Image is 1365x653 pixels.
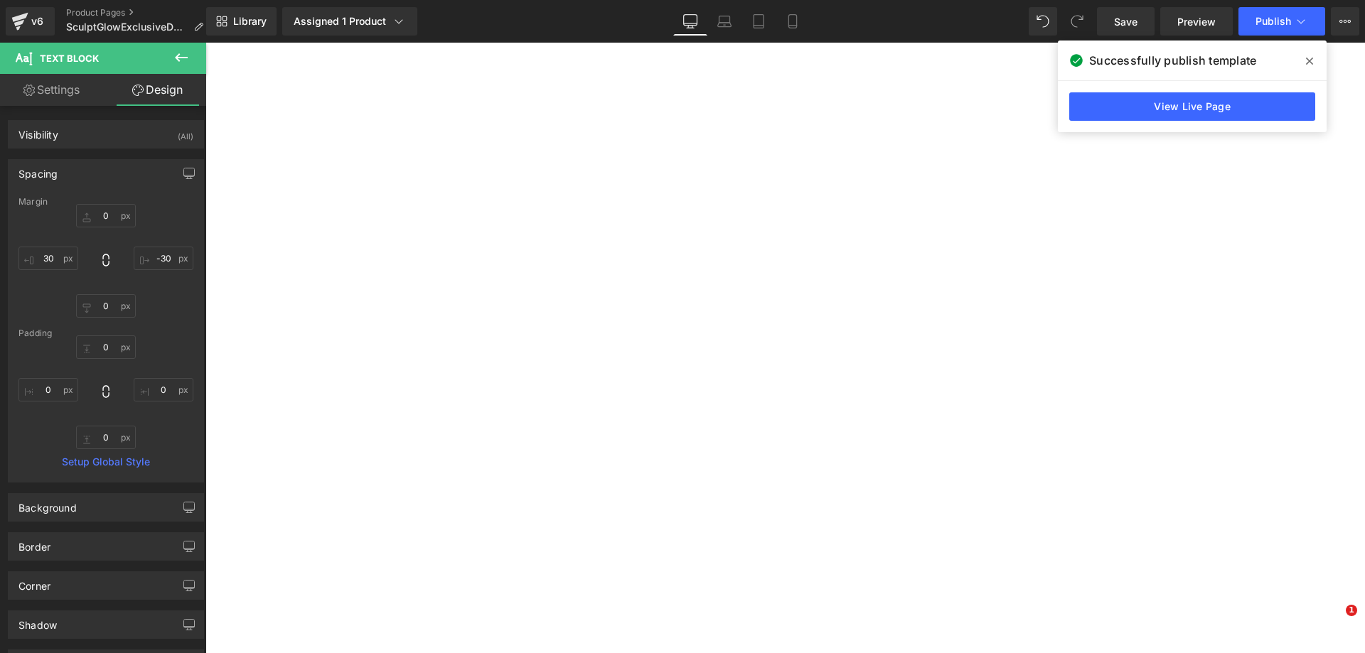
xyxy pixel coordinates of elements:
a: New Library [206,7,277,36]
div: Border [18,533,50,553]
div: Corner [18,572,50,592]
span: 1 [1346,605,1357,616]
input: 0 [76,426,136,449]
input: 0 [18,378,78,401]
div: Shadow [18,611,57,631]
div: (All) [178,121,193,144]
div: Margin [18,197,193,207]
span: Preview [1177,14,1216,29]
input: 0 [76,204,136,227]
span: Successfully publish template [1089,52,1256,69]
a: Laptop [707,7,742,36]
input: 0 [76,294,136,318]
div: Background [18,494,77,514]
a: Mobile [776,7,810,36]
button: Publish [1238,7,1325,36]
span: Save [1114,14,1137,29]
a: Preview [1160,7,1233,36]
a: Design [106,74,209,106]
div: Spacing [18,160,58,180]
button: More [1331,7,1359,36]
span: SculptGlowExclusiveDeals [66,21,188,33]
span: Text Block [40,53,99,64]
a: Desktop [673,7,707,36]
a: View Live Page [1069,92,1315,121]
input: 0 [18,247,78,270]
a: Tablet [742,7,776,36]
button: Undo [1029,7,1057,36]
span: Publish [1256,16,1291,27]
div: Assigned 1 Product [294,14,406,28]
div: v6 [28,12,46,31]
input: 0 [134,378,193,401]
a: v6 [6,7,55,36]
input: 0 [76,335,136,359]
span: Library [233,15,267,28]
div: Visibility [18,121,58,141]
a: Product Pages [66,7,215,18]
iframe: Intercom live chat [1317,605,1351,639]
input: 0 [134,247,193,270]
div: Padding [18,328,193,338]
button: Redo [1063,7,1091,36]
a: Setup Global Style [18,456,193,468]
